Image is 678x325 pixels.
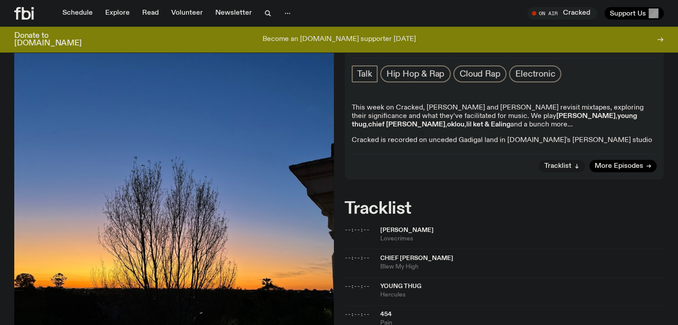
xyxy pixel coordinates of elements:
[352,104,657,130] p: This week on Cracked, [PERSON_NAME] and [PERSON_NAME] revisit mixtapes, exploring their significa...
[380,283,421,289] span: Young Thug
[357,69,372,79] span: Talk
[589,160,657,172] a: More Episodes
[539,160,585,172] button: Tracklist
[460,69,500,79] span: Cloud Rap
[380,65,451,82] a: Hip Hop & Rap
[352,65,378,82] a: Talk
[380,291,664,299] span: Hercules
[380,255,453,261] span: Chief [PERSON_NAME]
[345,254,370,261] span: --:--:--
[345,283,370,290] span: --:--:--
[453,65,506,82] a: Cloud Rap
[345,311,370,318] span: --:--:--
[380,263,664,271] span: Blew My High
[137,7,164,20] a: Read
[380,311,392,317] span: 454
[610,9,646,17] span: Support Us
[210,7,257,20] a: Newsletter
[447,121,464,128] strong: oklou
[345,201,664,217] h2: Tracklist
[556,113,616,120] strong: [PERSON_NAME]
[345,226,370,233] span: --:--:--
[380,235,664,243] span: Lovecrimes
[100,7,135,20] a: Explore
[380,227,434,233] span: [PERSON_NAME]
[466,121,510,128] strong: lil ket & Ealing
[386,69,444,79] span: Hip Hop & Rap
[595,163,643,170] span: More Episodes
[509,65,561,82] a: Electronic
[515,69,555,79] span: Electronic
[368,121,445,128] strong: chief [PERSON_NAME]
[263,36,416,44] p: Become an [DOMAIN_NAME] supporter [DATE]
[166,7,208,20] a: Volunteer
[352,136,657,145] p: Cracked is recorded on unceded Gadigal land in [DOMAIN_NAME]'s [PERSON_NAME] studio
[14,32,82,47] h3: Donate to [DOMAIN_NAME]
[527,7,597,20] button: On AirCracked
[604,7,664,20] button: Support Us
[57,7,98,20] a: Schedule
[544,163,571,170] span: Tracklist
